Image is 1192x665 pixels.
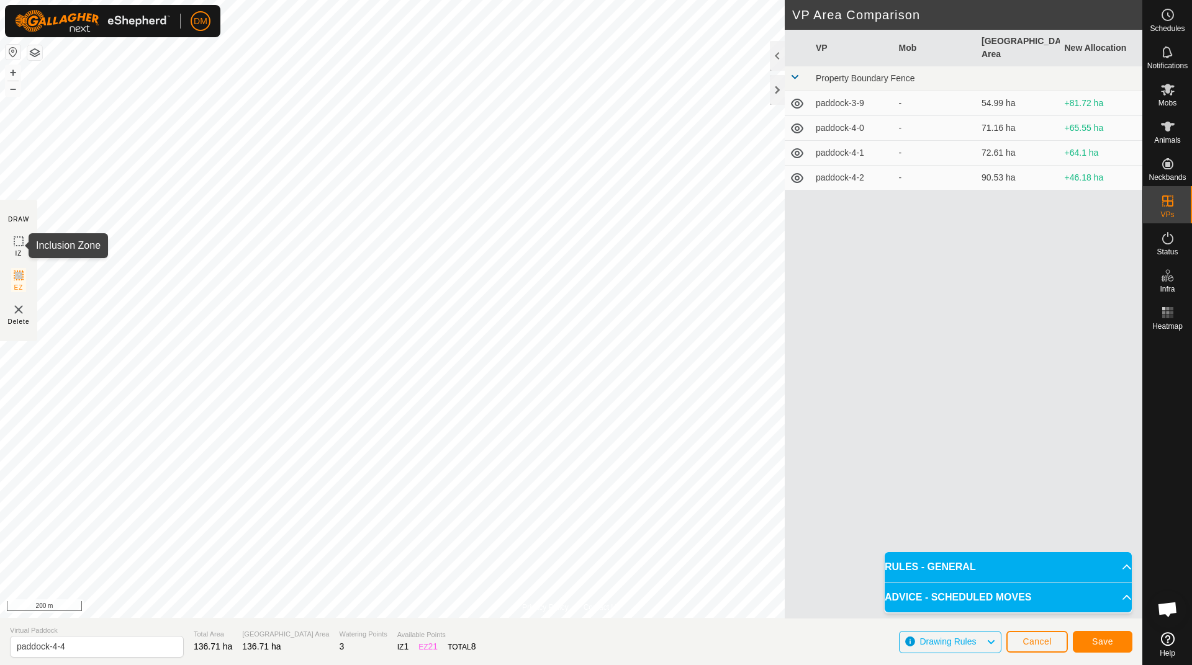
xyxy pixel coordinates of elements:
span: 136.71 ha [242,641,281,651]
div: Open chat [1149,591,1186,628]
span: Property Boundary Fence [816,73,915,83]
div: EZ [418,640,438,653]
p-accordion-header: ADVICE - SCHEDULED MOVES [885,582,1132,612]
span: Virtual Paddock [10,625,184,636]
td: +65.55 ha [1060,116,1143,141]
span: Animals [1154,136,1181,144]
button: + [6,65,20,80]
span: Delete [8,317,30,326]
div: - [899,97,972,110]
img: Gallagher Logo [15,10,170,32]
span: IZ [16,249,22,258]
th: Mob [894,30,977,66]
div: IZ [397,640,409,653]
td: +81.72 ha [1060,91,1143,116]
h2: VP Area Comparison [792,7,1142,22]
div: DRAW [8,215,29,224]
th: [GEOGRAPHIC_DATA] Area [977,30,1060,66]
button: Save [1073,631,1132,653]
td: 72.61 ha [977,141,1060,166]
div: TOTAL [448,640,476,653]
span: [GEOGRAPHIC_DATA] Area [242,629,329,640]
span: Notifications [1147,62,1188,69]
button: Reset Map [6,45,20,60]
a: Help [1143,627,1192,662]
td: +46.18 ha [1060,166,1143,190]
span: Schedules [1150,25,1185,32]
a: Contact Us [584,602,620,613]
td: paddock-4-2 [811,166,894,190]
span: 136.71 ha [194,641,232,651]
span: Heatmap [1152,323,1183,330]
span: DM [194,15,207,28]
span: 3 [339,641,344,651]
img: VP [11,302,26,317]
a: Privacy Policy [522,602,569,613]
span: 1 [404,641,409,651]
button: – [6,81,20,96]
span: RULES - GENERAL [885,560,976,574]
td: paddock-4-1 [811,141,894,166]
td: 54.99 ha [977,91,1060,116]
span: Help [1160,649,1175,657]
span: VPs [1160,211,1174,218]
span: Cancel [1023,636,1052,646]
span: Infra [1160,285,1175,293]
td: +64.1 ha [1060,141,1143,166]
span: Total Area [194,629,232,640]
span: 21 [428,641,438,651]
span: Available Points [397,630,476,640]
div: - [899,146,972,159]
span: Status [1157,248,1178,256]
td: 90.53 ha [977,166,1060,190]
th: VP [811,30,894,66]
span: Drawing Rules [919,636,976,646]
button: Map Layers [27,45,42,60]
p-accordion-header: RULES - GENERAL [885,552,1132,582]
button: Cancel [1006,631,1068,653]
span: Mobs [1158,99,1176,107]
td: 71.16 ha [977,116,1060,141]
div: - [899,122,972,135]
td: paddock-3-9 [811,91,894,116]
span: Watering Points [339,629,387,640]
span: Neckbands [1149,174,1186,181]
span: Save [1092,636,1113,646]
th: New Allocation [1060,30,1143,66]
span: EZ [14,283,24,292]
span: ADVICE - SCHEDULED MOVES [885,590,1031,605]
td: paddock-4-0 [811,116,894,141]
div: - [899,171,972,184]
span: 8 [471,641,476,651]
